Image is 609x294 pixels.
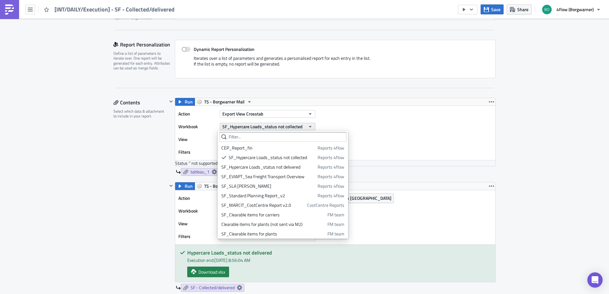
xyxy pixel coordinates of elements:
span: SF_Hypercare Loads_status not collected [222,123,303,130]
strong: Dynamic Report Personalization [194,46,254,52]
a: SF - Collected/delivered [181,284,244,291]
span: Run [185,182,193,190]
div: SF_Clearable items for carriers [221,212,325,218]
span: TS - Borgwarner Mail [204,182,245,190]
span: 4flow (Borgwarner) [556,6,594,13]
label: Filters [178,147,217,157]
label: Workbook [178,206,217,216]
button: Save [481,4,504,14]
div: Iterates over a list of parameters and generates a personalised report for each entry in the list... [182,55,489,72]
div: SF_Clearable items for plants [221,231,325,237]
span: SF - Collected/delivered [190,285,235,290]
div: CEP_Report_fin [221,145,315,151]
label: Filters [178,232,217,241]
button: Hide content [167,98,175,105]
label: Action [178,109,217,119]
body: Rich Text Area. Press ALT-0 for help. [3,3,304,15]
span: Reports 4flow [318,164,344,170]
label: View [178,135,217,144]
div: SF_SLA [PERSON_NAME] [221,183,315,189]
div: Clearable items for plants (not sent via M2) [221,221,325,227]
p: Dear all, [3,3,304,8]
div: SF_MARCIT_CostCentre Report v2.0 [221,202,305,208]
button: Hide content [167,182,175,190]
span: TS - Borgwarner Mail [204,98,245,106]
img: PushMetrics [4,4,15,15]
a: Download xlsx [187,267,229,277]
h5: Hypercare Loads_status not delivered [187,250,491,255]
span: FM team [327,212,344,218]
div: Execution end: [DATE] 8:56:04 AM [187,257,491,263]
span: FM team [327,221,344,227]
div: SF_Standard Planning Report_v2 [221,192,315,199]
span: [INT/DAILY/Execution] - SF - Collected/delivered [54,6,175,13]
input: Filter... [219,132,347,142]
div: SF_Hypercare Loads_status not collected [229,154,315,161]
div: Status ' ' not supported. [175,160,495,166]
button: SF_Hypercare Loads_status not collected [220,123,315,130]
span: Run [185,98,193,106]
button: Run [175,98,195,106]
span: Open in [GEOGRAPHIC_DATA] [334,195,391,201]
div: Open Intercom Messenger [587,272,603,288]
span: Reports 4flow [318,183,344,189]
div: Select which data & attachment to include in your report. [113,109,167,119]
span: Export View Crosstab [222,110,263,117]
div: Contents [113,98,167,107]
button: Export View Crosstab [220,110,315,118]
label: Workbook [178,122,217,131]
span: Reports 4flow [318,192,344,199]
button: 4flow (Borgwarner) [538,3,604,17]
button: Run [175,182,195,190]
span: FM team [327,231,344,237]
span: Reports 4flow [318,173,344,180]
img: Avatar [541,4,552,15]
a: tableau_1 [181,168,219,176]
div: SF_EVIAPT_Sea Freight Transport Overview [221,173,315,180]
div: Define a list of parameters to iterate over. One report will be generated for each entry. Attribu... [113,51,171,71]
p: Please find attached the not collected/delivered report. [3,10,304,15]
div: SF_Hypercare Loads_status not delivered [221,164,315,170]
button: Open in [GEOGRAPHIC_DATA] [325,193,394,203]
div: Report Personalization [113,40,175,49]
span: Reports 4flow [318,145,344,151]
button: TS - Borgwarner Mail [195,98,254,106]
span: Download xlsx [198,269,225,275]
label: View [178,219,217,228]
span: tableau_1 [190,169,210,175]
button: Share [507,4,532,14]
span: Reports 4flow [318,154,344,161]
label: Action [178,193,217,203]
span: CostCentre Reports [307,202,344,208]
span: Share [517,6,528,13]
div: Optionally, perform a condition check before generating and sending a report. Only if true, the r... [113,1,171,20]
span: Save [491,6,500,13]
